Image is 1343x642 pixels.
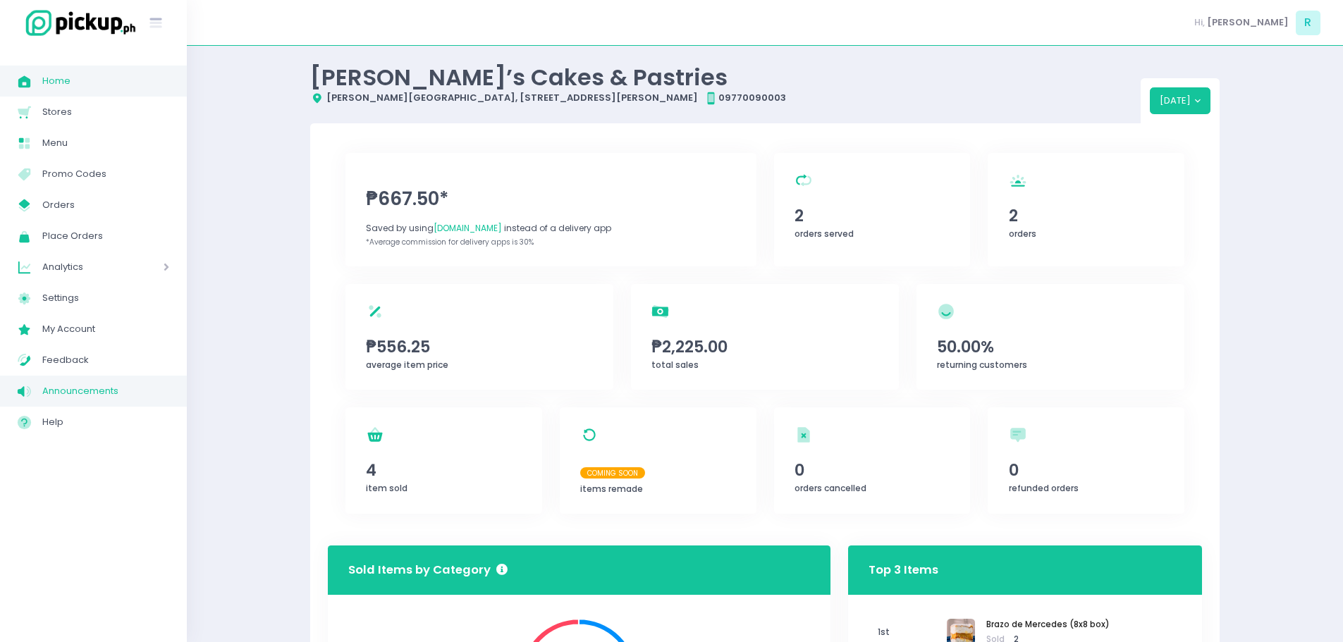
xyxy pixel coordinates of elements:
span: [PERSON_NAME] [1207,16,1289,30]
span: R [1296,11,1320,35]
span: Promo Codes [42,165,169,183]
span: Announcements [42,382,169,400]
span: total sales [651,359,699,371]
div: [PERSON_NAME][GEOGRAPHIC_DATA], [STREET_ADDRESS][PERSON_NAME] 09770090003 [310,91,1141,105]
span: *Average commission for delivery apps is 30% [366,237,534,247]
h3: Sold Items by Category [348,562,508,579]
span: ₱556.25 [366,335,593,359]
span: item sold [366,482,407,494]
span: orders [1009,228,1036,240]
span: Menu [42,134,169,152]
span: [DOMAIN_NAME] [434,222,502,234]
span: average item price [366,359,448,371]
span: 0 [1009,458,1164,482]
a: 0refunded orders [988,407,1184,514]
span: items remade [580,483,643,495]
a: ₱2,225.00total sales [631,284,899,390]
div: Saved by using instead of a delivery app [366,222,735,235]
span: 2 [1009,204,1164,228]
a: 2orders [988,153,1184,266]
span: Feedback [42,351,169,369]
a: 2orders served [774,153,971,266]
span: Coming Soon [580,467,645,479]
span: Home [42,72,169,90]
span: 4 [366,458,521,482]
span: Analytics [42,258,123,276]
span: Settings [42,289,169,307]
span: orders cancelled [795,482,866,494]
span: 0 [795,458,950,482]
span: Brazo de Mercedes (8x8 box) [986,619,1110,631]
div: [PERSON_NAME]’s Cakes & Pastries [310,63,1141,91]
span: 50.00% [937,335,1164,359]
span: returning customers [937,359,1027,371]
a: 4item sold [345,407,542,514]
span: refunded orders [1009,482,1079,494]
span: Place Orders [42,227,169,245]
a: 0orders cancelled [774,407,971,514]
span: Orders [42,196,169,214]
span: ₱667.50* [366,185,735,213]
span: Hi, [1194,16,1205,30]
img: logo [18,8,137,38]
span: Help [42,413,169,431]
button: [DATE] [1150,87,1211,114]
h3: Top 3 Items [869,550,938,590]
span: ₱2,225.00 [651,335,878,359]
a: 50.00%returning customers [916,284,1184,390]
span: 2 [795,204,950,228]
span: Stores [42,103,169,121]
span: orders served [795,228,854,240]
a: ₱556.25average item price [345,284,613,390]
span: My Account [42,320,169,338]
